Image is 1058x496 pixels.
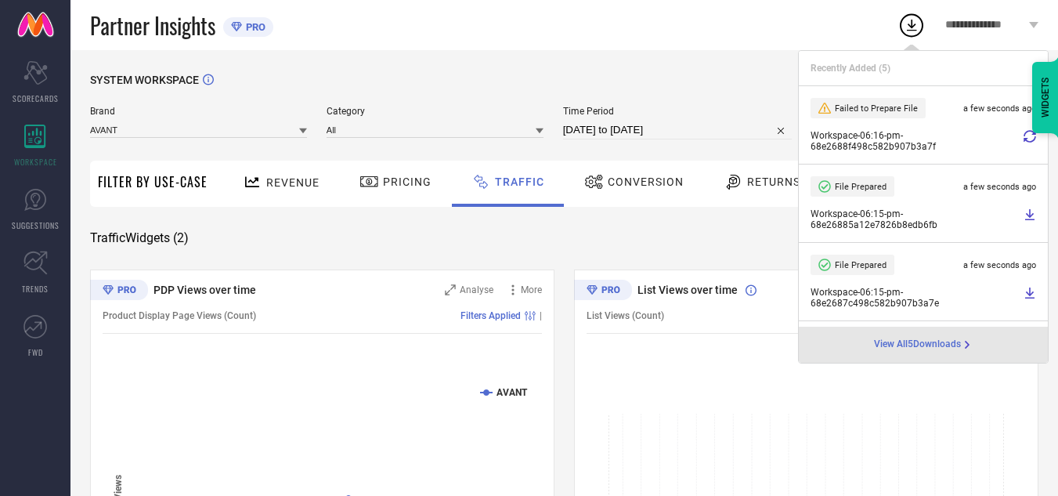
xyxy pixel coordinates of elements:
span: List Views (Count) [587,310,664,321]
div: Open download page [874,339,973,351]
span: Workspace - 06:16-pm - 68e2688f498c582b907b3a7f [811,130,1020,152]
span: Filters Applied [460,310,521,321]
span: PRO [242,21,265,33]
span: Analyse [460,284,493,295]
span: Traffic [495,176,544,188]
span: FWD [28,346,43,358]
span: Recently Added ( 5 ) [811,63,890,74]
span: SYSTEM WORKSPACE [90,74,199,86]
span: a few seconds ago [963,103,1036,114]
a: Download [1024,287,1036,309]
span: Revenue [266,176,320,189]
div: Open download list [897,11,926,39]
span: File Prepared [835,182,886,192]
span: a few seconds ago [963,260,1036,270]
a: View All5Downloads [874,339,973,351]
input: Select time period [563,121,793,139]
span: Workspace - 06:15-pm - 68e2687c498c582b907b3a7e [811,287,1020,309]
span: Pricing [383,176,432,188]
div: Retry [1024,130,1036,152]
text: AVANT [497,387,528,398]
span: WORKSPACE [14,156,57,168]
span: PDP Views over time [153,284,256,296]
span: Filter By Use-Case [98,172,208,191]
span: View All 5 Downloads [874,339,961,351]
span: SUGGESTIONS [12,219,60,231]
div: Premium [574,280,632,303]
span: | [540,310,542,321]
svg: Zoom [445,284,456,295]
span: Conversion [608,176,684,188]
span: Workspace - 06:15-pm - 68e26885a12e7826b8edb6fb [811,208,1020,230]
span: More [521,284,542,295]
span: TRENDS [22,283,49,295]
span: Brand [90,106,307,117]
span: Failed to Prepare File [835,103,918,114]
span: Time Period [563,106,793,117]
div: Premium [90,280,148,303]
span: Traffic Widgets ( 2 ) [90,230,189,246]
span: Product Display Page Views (Count) [103,310,256,321]
span: SCORECARDS [13,92,59,104]
span: Returns [747,176,800,188]
a: Download [1024,208,1036,230]
span: List Views over time [637,284,738,296]
span: Partner Insights [90,9,215,42]
span: File Prepared [835,260,886,270]
span: Category [327,106,543,117]
span: a few seconds ago [963,182,1036,192]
